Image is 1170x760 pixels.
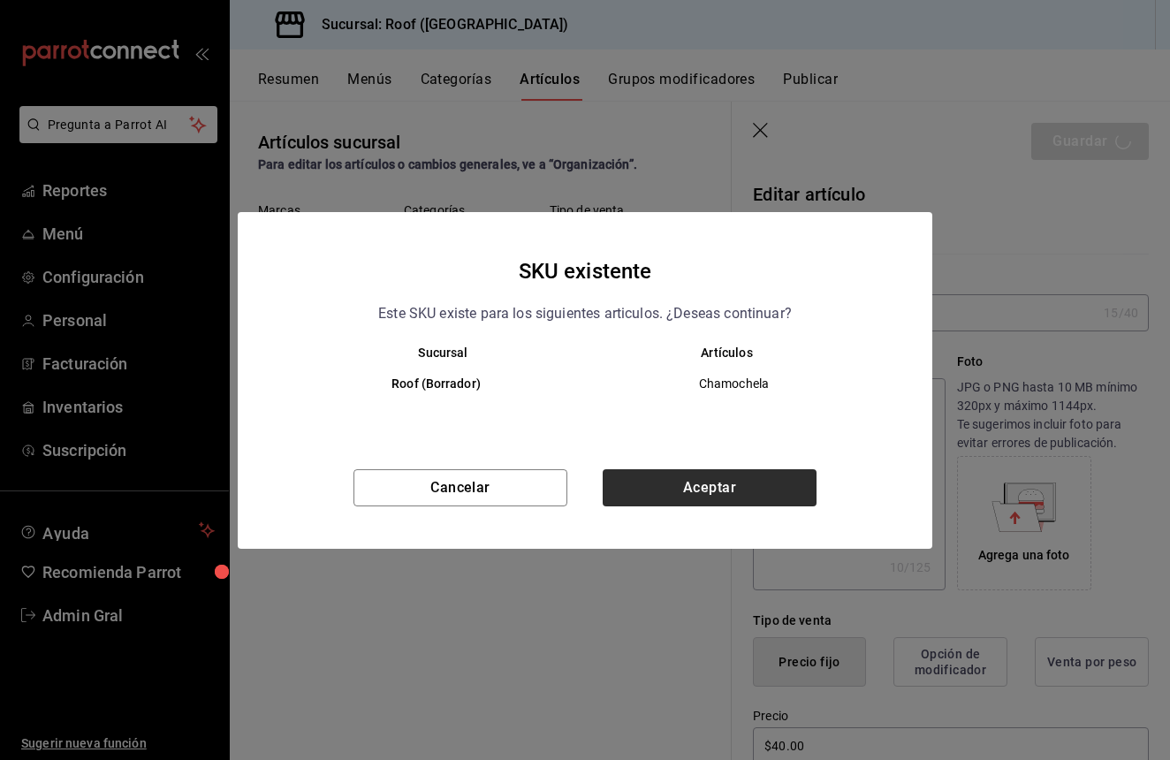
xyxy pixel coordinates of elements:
p: Este SKU existe para los siguientes articulos. ¿Deseas continuar? [378,302,792,325]
h4: SKU existente [519,255,652,288]
span: Chamochela [600,375,868,392]
button: Cancelar [353,469,567,506]
h6: Roof (Borrador) [301,375,571,394]
th: Sucursal [273,346,585,360]
th: Artículos [585,346,897,360]
button: Aceptar [603,469,817,506]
